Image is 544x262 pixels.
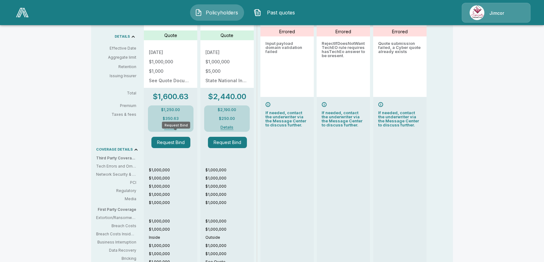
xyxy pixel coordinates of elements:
p: Errored [392,28,408,35]
p: $1,000 [149,69,192,73]
p: $1,000,000 [149,227,197,232]
p: $1,000,000 [205,184,254,189]
button: Past quotes IconPast quotes [249,4,303,21]
span: Policyholders [205,9,239,16]
p: $5,000 [205,69,249,73]
img: AA Logo [16,8,29,17]
img: Past quotes Icon [254,9,261,16]
button: Policyholders IconPolicyholders [190,4,244,21]
p: $1,000,000 [149,175,197,181]
p: $1,000,000 [205,251,254,257]
p: Errored [335,28,351,35]
p: Inside [149,235,197,240]
p: $1,000,000 [205,175,254,181]
p: $2,440.00 [208,93,246,100]
p: $1,000,000 [149,60,192,64]
p: If needed, contact the underwriter via the Message Center to discuss further. [322,111,365,127]
p: Media: When your content triggers legal action against you (e.g. - libel, plagiarism) [96,196,136,202]
p: Bricking: When computers and electronic hardware are damaged beyond repair [96,256,136,261]
button: Request Bind [208,137,247,148]
p: State National Insurance Company Inc. [205,78,249,83]
p: Third Party Coverage [96,155,141,161]
p: Input payload domain validation failed [265,41,309,57]
p: If needed, contact the underwriter via the Message Center to discuss further. [378,111,422,127]
p: Breach Costs: Covers breach costs from an attack [96,223,136,229]
p: $250.00 [219,117,235,120]
button: Details [213,126,241,129]
p: $1,000,000 [149,218,197,224]
img: Policyholders Icon [195,9,202,16]
span: Request Bind [208,137,251,148]
p: Taxes & fees [96,113,141,116]
button: Details [157,126,185,129]
p: Premium [96,104,141,108]
p: $1,000,000 [205,60,249,64]
p: $1,000,000 [205,227,254,232]
span: Request Bind [151,137,195,148]
p: $1,000,000 [149,192,197,197]
p: DETAILS [115,35,130,38]
p: Quote [164,32,177,39]
p: [DATE] [149,50,192,55]
p: $1,000,000 [149,200,197,206]
p: Retention [96,64,136,70]
p: Data Recovery: The cost of recovering lost data [96,248,136,253]
p: $1,000,000 [205,167,254,173]
p: Extortion/Ransomware: Covers damage and payments from an extortion / ransomware event [96,215,136,221]
p: $1,000,000 [205,200,254,206]
p: COVERAGE DETAILS [96,148,133,151]
p: Regulatory: In case you're fined by regulators (e.g., for breaching consumer privacy) [96,188,136,194]
p: $350.63 [163,117,179,120]
p: First Party Coverage [96,207,141,212]
p: $1,000,000 [205,218,254,224]
p: $1,000,000 [205,243,254,249]
p: If needed, contact the underwriter via the Message Center to discuss further. [265,111,309,127]
p: $1,000,000 [149,243,197,249]
p: Outside [205,235,254,240]
p: See Quote Document [149,78,192,83]
p: $1,000,000 [205,192,254,197]
p: $1,000,000 [149,184,197,189]
p: Errored [279,28,295,35]
p: RejectIfDoesNotWantTechEO rule requires hasTechEo answer to be present, AlwaysOnIfIndustryRequire... [322,41,365,57]
p: Tech Errors and Omissions: Tech Errors and Omissions [96,163,136,169]
div: Request Bind [162,122,190,129]
p: $2,190.00 [218,108,236,112]
p: Breach Costs Inside/Outside: Will the breach costs erode the aggregate limit (inside) or are sepa... [96,231,136,237]
p: Issuing Insurer [96,73,136,79]
p: Quote [220,32,233,39]
p: Network Security & Privacy Liability: Third party liability costs [96,172,136,177]
p: $1,600.63 [153,93,188,100]
p: $1,250.00 [161,108,180,112]
p: Quote submission failed, a Cyber quote already exists [378,41,422,57]
p: $1,000,000 [149,251,197,257]
span: Past quotes [264,9,298,16]
p: Business Interruption: Covers lost profits incurred due to not operating [96,239,136,245]
p: Total [96,91,141,95]
button: Request Bind [151,137,190,148]
p: [DATE] [205,50,249,55]
p: Effective Date [96,45,136,51]
p: $1,000,000 [149,167,197,173]
p: PCI: Covers fines or penalties imposed by banks or credit card companies [96,180,136,185]
p: Aggregate limit [96,55,136,60]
